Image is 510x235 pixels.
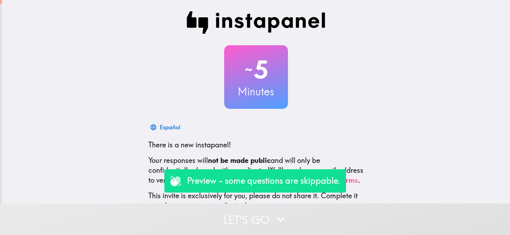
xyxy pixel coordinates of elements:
[338,176,358,184] a: Terms
[148,120,183,134] button: Español
[148,191,364,211] p: This invite is exclusively for you, please do not share it. Complete it soon because spots are li...
[244,59,254,80] span: ~
[148,140,231,149] span: There is a new instapanel!
[224,55,288,84] h2: 5
[187,11,325,34] img: Instapanel
[224,84,288,99] h3: Minutes
[187,175,340,187] p: Preview - some questions are skippable.
[148,155,364,185] p: Your responses will and will only be confidentially shared with our clients. We'll need your emai...
[160,122,180,132] div: Español
[208,156,271,165] b: not be made public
